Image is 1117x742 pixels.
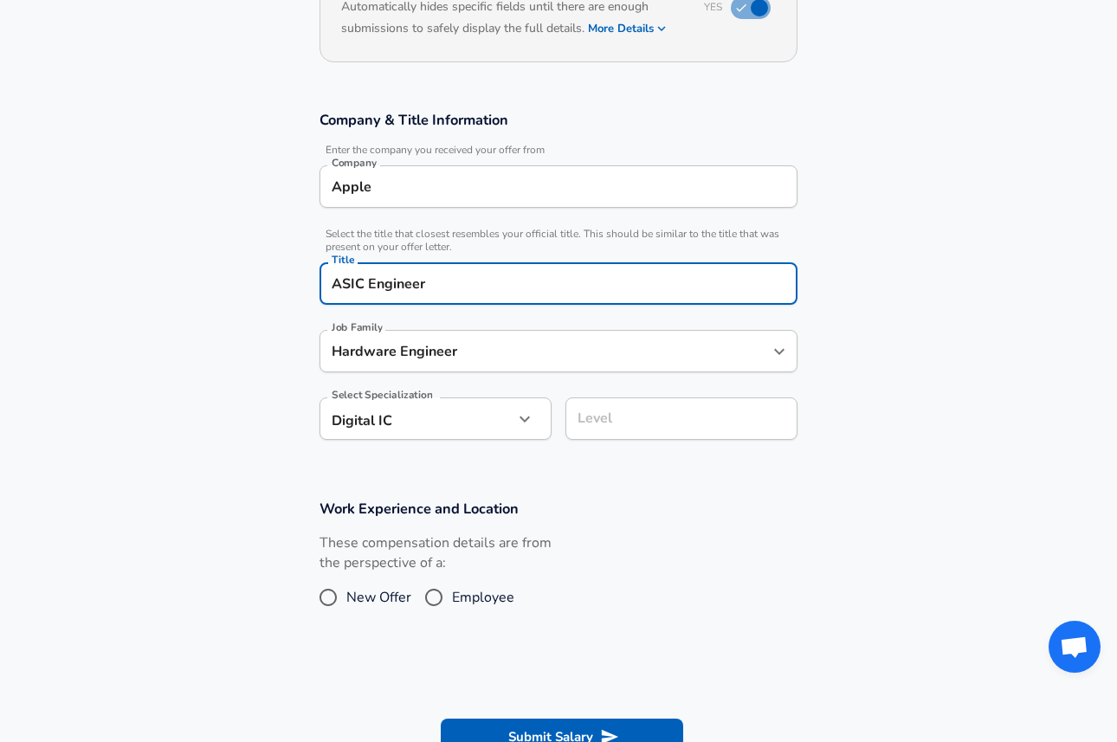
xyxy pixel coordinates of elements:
[320,110,797,130] h3: Company & Title Information
[452,587,514,608] span: Employee
[332,158,377,168] label: Company
[332,322,383,332] label: Job Family
[588,16,668,41] button: More Details
[327,173,790,200] input: Google
[332,390,432,400] label: Select Specialization
[320,228,797,254] span: Select the title that closest resembles your official title. This should be similar to the title ...
[767,339,791,364] button: Open
[320,144,797,157] span: Enter the company you received your offer from
[327,338,764,365] input: Software Engineer
[1049,621,1101,673] div: Open chat
[332,255,354,265] label: Title
[320,499,797,519] h3: Work Experience and Location
[346,587,411,608] span: New Offer
[573,405,790,432] input: L3
[320,397,513,440] div: Digital IC
[320,533,552,573] label: These compensation details are from the perspective of a:
[327,270,790,297] input: Software Engineer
